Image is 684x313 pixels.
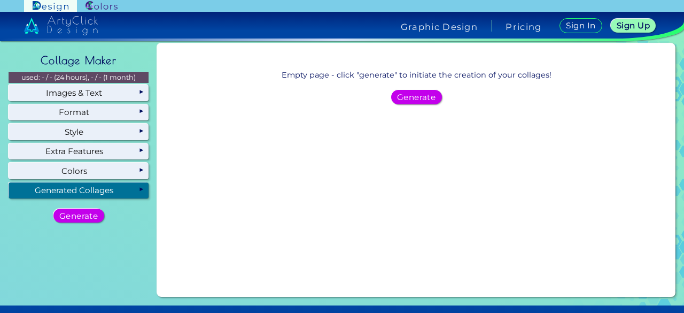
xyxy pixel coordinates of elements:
h5: Generate [58,211,98,220]
img: artyclick_design_logo_white_combined_path.svg [24,16,98,35]
div: Colors [9,163,149,179]
h2: Collage Maker [35,49,122,72]
div: Style [9,124,149,140]
h5: Sign Up [616,21,651,30]
div: Format [9,104,149,120]
p: Empty page - click "generate" to initiate the creation of your collages! [282,69,551,81]
a: Sign Up [610,18,657,33]
div: Generated Collages [9,182,149,199]
h5: Sign In [565,21,596,30]
div: Images & Text [9,85,149,101]
p: used: - / - (24 hours), - / - (1 month) [9,72,149,83]
h4: Graphic Design [401,22,478,31]
a: Sign In [559,18,603,33]
div: Extra Features [9,143,149,159]
img: ArtyClick Colors logo [85,1,118,11]
a: Pricing [506,22,541,31]
h5: Generate [396,93,436,101]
